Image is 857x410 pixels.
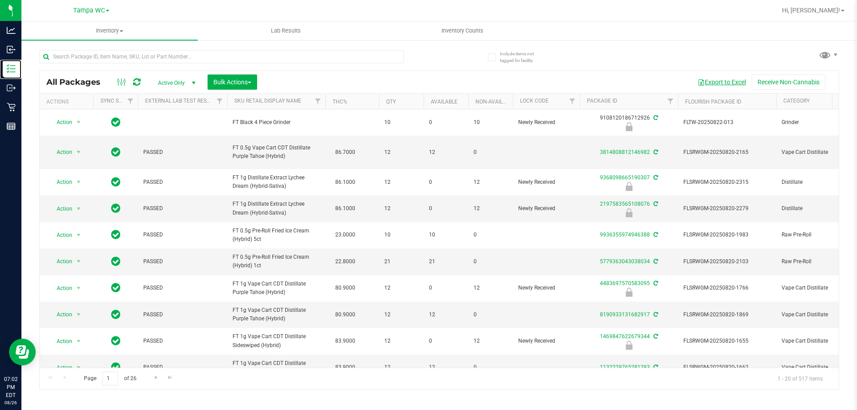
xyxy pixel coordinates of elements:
a: Non-Available [475,99,515,105]
span: FT 0.5g Pre-Roll Fried Ice Cream (Hybrid) 1ct [233,253,320,270]
span: PASSED [143,311,222,319]
span: 12 [474,204,508,213]
span: Newly Received [518,284,574,292]
button: Receive Non-Cannabis [752,75,825,90]
span: Action [49,146,73,158]
span: FT 1g Distillate Extract Lychee Dream (Hybrid-Sativa) [233,200,320,217]
span: PASSED [143,204,222,213]
span: 0 [474,311,508,319]
span: Action [49,308,73,321]
inline-svg: Reports [7,122,16,131]
span: FLSRWGM-20250820-2103 [683,257,771,266]
p: 07:02 PM EDT [4,375,17,399]
button: Export to Excel [692,75,752,90]
a: 2197583565108076 [600,201,650,207]
span: PASSED [143,284,222,292]
span: select [73,308,84,321]
span: select [73,146,84,158]
span: Sync from Compliance System [652,232,658,238]
span: 0 [429,204,463,213]
a: Flourish Package ID [685,99,741,105]
span: 0 [429,178,463,186]
span: 0 [429,118,463,127]
span: 86.7000 [331,146,360,159]
div: Newly Received [578,288,679,297]
a: Qty [386,99,396,105]
a: Lab Results [198,21,374,40]
span: 80.9000 [331,282,360,294]
span: 0 [474,363,508,372]
span: 22.8000 [331,255,360,268]
span: Distillate [782,178,849,186]
span: Page of 26 [76,372,144,385]
span: 12 [384,311,418,319]
a: 3814808812146982 [600,149,650,155]
span: 1 - 20 of 517 items [770,372,830,385]
span: Newly Received [518,204,574,213]
span: FLSRWGM-20250820-2165 [683,148,771,157]
inline-svg: Inventory [7,64,16,73]
span: PASSED [143,337,222,345]
span: PASSED [143,148,222,157]
a: Category [783,98,810,104]
span: Action [49,176,73,188]
span: FT Black 4 Piece Grinder [233,118,320,127]
a: Filter [565,94,580,109]
span: 21 [429,257,463,266]
span: 12 [384,178,418,186]
a: Package ID [587,98,617,104]
a: Available [431,99,458,105]
span: FLSRWGM-20250820-1869 [683,311,771,319]
div: Newly Received [578,122,679,131]
span: Newly Received [518,337,574,345]
span: 10 [384,231,418,239]
span: FT 1g Vape Cart CDT Distillate Sideswiped (Hybrid) [233,332,320,349]
a: Go to the next page [150,372,162,384]
span: 83.9000 [331,361,360,374]
span: Newly Received [518,118,574,127]
span: FLSRWGM-20250820-2279 [683,204,771,213]
span: FLSRWGM-20250820-2315 [683,178,771,186]
a: Filter [663,94,678,109]
span: select [73,176,84,188]
a: 8190933131682917 [600,311,650,318]
a: 9936355974946388 [600,232,650,238]
span: 86.1000 [331,202,360,215]
span: Sync from Compliance System [652,333,658,340]
span: PASSED [143,231,222,239]
span: PASSED [143,178,222,186]
a: Inventory Counts [374,21,550,40]
span: Tampa WC [73,7,105,14]
span: 10 [429,231,463,239]
span: FT 1g Vape Cart CDT Distillate Sideswiped (Hybrid) [233,359,320,376]
span: Include items not tagged for facility [500,50,545,64]
div: Newly Received [578,341,679,350]
span: 23.0000 [331,228,360,241]
span: Inventory [21,27,198,35]
a: Inventory [21,21,198,40]
input: Search Package ID, Item Name, SKU, Lot or Part Number... [39,50,404,63]
span: select [73,282,84,294]
span: 12 [384,363,418,372]
span: 10 [474,118,508,127]
span: 12 [384,204,418,213]
a: External Lab Test Result [145,98,215,104]
span: 0 [429,284,463,292]
span: FT 1g Distillate Extract Lychee Dream (Hybrid-Sativa) [233,174,320,191]
inline-svg: Inbound [7,45,16,54]
span: Action [49,361,73,374]
span: Bulk Actions [213,79,251,86]
a: 1132229765281293 [600,364,650,370]
span: FT 0.5g Pre-Roll Fried Ice Cream (Hybrid) 5ct [233,227,320,244]
a: THC% [333,99,347,105]
span: Hi, [PERSON_NAME]! [782,7,840,14]
span: 12 [384,337,418,345]
span: 0 [474,231,508,239]
span: 80.9000 [331,308,360,321]
span: Raw Pre-Roll [782,231,849,239]
span: 12 [429,148,463,157]
span: Distillate [782,204,849,213]
span: Vape Cart Distillate [782,337,849,345]
a: Filter [123,94,138,109]
span: Sync from Compliance System [652,311,658,318]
